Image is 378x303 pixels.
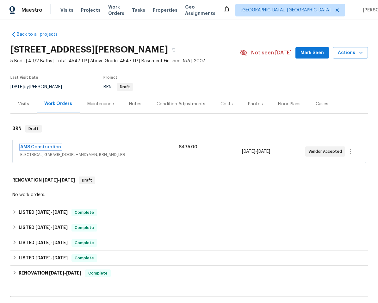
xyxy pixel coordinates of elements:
[49,271,64,275] span: [DATE]
[20,151,179,158] span: ELECTRICAL, GARAGE_DOOR, HANDYMAN, BRN_AND_LRR
[26,126,41,132] span: Draft
[338,49,363,57] span: Actions
[108,4,124,16] span: Work Orders
[10,170,368,190] div: RENOVATION [DATE]-[DATE]Draft
[10,85,24,89] span: [DATE]
[103,76,117,79] span: Project
[53,240,68,245] span: [DATE]
[10,235,368,250] div: LISTED [DATE]-[DATE]Complete
[333,47,368,59] button: Actions
[10,205,368,220] div: LISTED [DATE]-[DATE]Complete
[10,76,38,79] span: Last Visit Date
[35,256,68,260] span: -
[66,271,81,275] span: [DATE]
[20,145,61,149] a: AMS Construction
[44,101,72,107] div: Work Orders
[19,224,68,232] h6: LISTED
[10,58,240,64] span: 5 Beds | 4 1/2 Baths | Total: 4547 ft² | Above Grade: 4547 ft² | Basement Finished: N/A | 2007
[35,225,51,230] span: [DATE]
[72,240,96,246] span: Complete
[242,149,255,154] span: [DATE]
[12,192,366,198] div: No work orders.
[60,178,75,182] span: [DATE]
[19,254,68,262] h6: LISTED
[10,250,368,266] div: LISTED [DATE]-[DATE]Complete
[242,148,270,155] span: -
[117,85,133,89] span: Draft
[295,47,329,59] button: Mark Seen
[35,240,51,245] span: [DATE]
[35,210,51,214] span: [DATE]
[10,83,70,91] div: by [PERSON_NAME]
[179,145,197,149] span: $475.00
[308,148,344,155] span: Vendor Accepted
[157,101,205,107] div: Condition Adjustments
[22,7,42,13] span: Maestro
[248,101,263,107] div: Photos
[72,209,96,216] span: Complete
[35,240,68,245] span: -
[10,31,71,38] a: Back to all projects
[43,178,58,182] span: [DATE]
[19,239,68,247] h6: LISTED
[19,209,68,216] h6: LISTED
[278,101,301,107] div: Floor Plans
[53,256,68,260] span: [DATE]
[72,255,96,261] span: Complete
[35,256,51,260] span: [DATE]
[81,7,101,13] span: Projects
[60,7,73,13] span: Visits
[18,101,29,107] div: Visits
[10,220,368,235] div: LISTED [DATE]-[DATE]Complete
[79,177,95,183] span: Draft
[10,46,168,53] h2: [STREET_ADDRESS][PERSON_NAME]
[35,225,68,230] span: -
[103,85,133,89] span: BRN
[316,101,328,107] div: Cases
[10,266,368,281] div: RENOVATION [DATE]-[DATE]Complete
[153,7,177,13] span: Properties
[53,225,68,230] span: [DATE]
[12,125,22,133] h6: BRN
[129,101,141,107] div: Notes
[35,210,68,214] span: -
[43,178,75,182] span: -
[257,149,270,154] span: [DATE]
[12,176,75,184] h6: RENOVATION
[10,119,368,139] div: BRN Draft
[251,50,292,56] span: Not seen [DATE]
[19,269,81,277] h6: RENOVATION
[132,8,145,12] span: Tasks
[241,7,331,13] span: [GEOGRAPHIC_DATA], [GEOGRAPHIC_DATA]
[49,271,81,275] span: -
[86,270,110,276] span: Complete
[301,49,324,57] span: Mark Seen
[168,44,179,55] button: Copy Address
[220,101,233,107] div: Costs
[185,4,215,16] span: Geo Assignments
[72,225,96,231] span: Complete
[53,210,68,214] span: [DATE]
[87,101,114,107] div: Maintenance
